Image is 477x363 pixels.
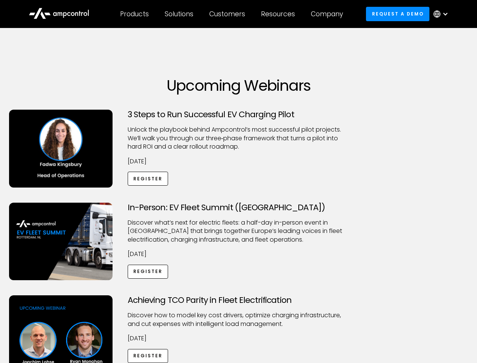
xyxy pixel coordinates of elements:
h3: In-Person: EV Fleet Summit ([GEOGRAPHIC_DATA]) [128,203,350,213]
a: Register [128,265,168,279]
h3: Achieving TCO Parity in Fleet Electrification [128,295,350,305]
p: [DATE] [128,250,350,258]
div: Products [120,10,149,18]
h3: 3 Steps to Run Successful EV Charging Pilot [128,110,350,119]
h1: Upcoming Webinars [9,76,468,95]
div: Solutions [165,10,193,18]
div: Company [311,10,343,18]
p: Unlock the playbook behind Ampcontrol’s most successful pilot projects. We’ll walk you through ou... [128,126,350,151]
div: Customers [209,10,245,18]
p: [DATE] [128,334,350,343]
p: ​Discover what’s next for electric fleets: a half-day in-person event in [GEOGRAPHIC_DATA] that b... [128,219,350,244]
a: Register [128,349,168,363]
p: Discover how to model key cost drivers, optimize charging infrastructure, and cut expenses with i... [128,311,350,328]
a: Register [128,172,168,186]
div: Resources [261,10,295,18]
a: Request a demo [366,7,429,21]
p: [DATE] [128,157,350,166]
